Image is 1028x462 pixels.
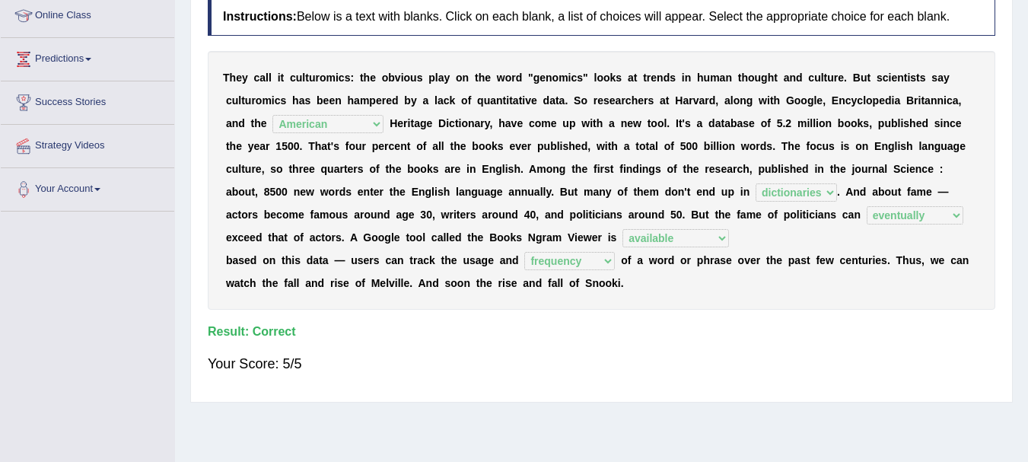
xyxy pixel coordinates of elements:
b: g [807,94,814,107]
b: e [749,117,755,129]
b: c [845,94,851,107]
b: o [651,117,657,129]
b: i [446,117,449,129]
b: l [813,117,816,129]
b: v [511,117,517,129]
b: u [410,72,417,84]
b: n [335,94,342,107]
b: a [697,117,703,129]
b: e [386,94,392,107]
b: d [238,117,245,129]
b: n [232,117,239,129]
b: o [382,72,389,84]
b: e [485,72,491,84]
b: . [667,117,670,129]
b: w [497,72,505,84]
b: h [774,94,781,107]
b: o [404,72,411,84]
b: i [506,94,509,107]
b: c [571,72,577,84]
b: a [628,72,634,84]
b: e [531,94,537,107]
b: p [428,72,435,84]
b: m [541,117,550,129]
b: u [296,72,303,84]
b: h [768,72,775,84]
b: t [281,72,285,84]
b: s [920,72,926,84]
b: r [647,72,651,84]
b: t [643,72,647,84]
b: a [490,94,496,107]
b: l [730,94,734,107]
b: q [477,94,484,107]
b: c [444,94,450,107]
b: m [360,94,369,107]
b: u [755,72,762,84]
b: a [299,94,305,107]
b: e [816,94,823,107]
b: e [597,94,603,107]
b: c [947,94,953,107]
b: t [721,117,724,129]
b: l [266,72,269,84]
b: 2 [785,117,791,129]
b: b [388,72,395,84]
b: e [879,94,885,107]
b: i [918,94,921,107]
b: y [444,72,450,84]
b: r [511,72,515,84]
b: s [685,117,691,129]
b: T [223,72,230,84]
b: i [907,72,910,84]
b: i [272,94,275,107]
b: e [638,94,644,107]
b: . [565,94,568,107]
b: o [748,72,755,84]
b: a [438,72,444,84]
b: v [395,72,401,84]
b: n [789,72,796,84]
b: n [496,94,503,107]
b: o [657,117,664,129]
b: s [877,72,883,84]
b: e [376,94,382,107]
b: l [821,72,824,84]
b: t [738,72,742,84]
b: H [675,94,683,107]
b: d [543,94,550,107]
b: n [657,72,664,84]
b: u [245,94,252,107]
b: t [509,94,513,107]
b: i [401,72,404,84]
b: d [796,72,803,84]
b: h [479,72,485,84]
b: l [863,94,866,107]
b: a [715,117,721,129]
b: n [740,94,746,107]
b: e [323,94,329,107]
b: a [660,94,666,107]
b: c [625,94,632,107]
a: Success Stories [1,81,174,119]
b: y [242,72,248,84]
b: a [475,117,481,129]
b: m [326,72,336,84]
b: t [921,94,925,107]
b: , [715,94,718,107]
b: r [315,72,319,84]
b: e [370,72,376,84]
b: l [813,94,816,107]
b: a [438,94,444,107]
b: h [254,117,261,129]
b: a [422,94,428,107]
b: a [724,117,730,129]
b: e [651,72,657,84]
b: B [906,94,914,107]
b: i [408,117,411,129]
b: l [435,72,438,84]
b: i [682,72,685,84]
b: o [597,72,603,84]
b: n [839,94,845,107]
b: a [616,94,622,107]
